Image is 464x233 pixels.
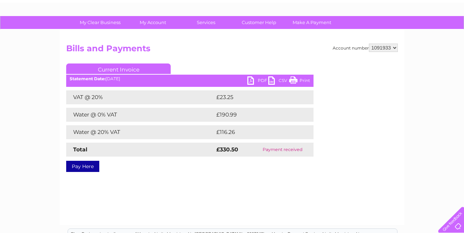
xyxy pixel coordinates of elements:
[66,108,215,122] td: Water @ 0% VAT
[68,4,397,34] div: Clear Business is a trading name of Verastar Limited (registered in [GEOGRAPHIC_DATA] No. 3667643...
[66,76,314,81] div: [DATE]
[124,16,182,29] a: My Account
[359,30,374,35] a: Energy
[283,16,341,29] a: Make A Payment
[441,30,457,35] a: Log out
[66,44,398,57] h2: Bills and Payments
[73,146,87,153] strong: Total
[66,161,99,172] a: Pay Here
[16,18,52,39] img: logo.png
[70,76,106,81] b: Statement Date:
[215,90,299,104] td: £23.25
[403,30,413,35] a: Blog
[289,76,310,87] a: Print
[333,3,381,12] a: 0333 014 3131
[341,30,355,35] a: Water
[66,63,171,74] a: Current Invoice
[378,30,399,35] a: Telecoms
[247,76,268,87] a: PDF
[251,143,314,157] td: Payment received
[268,76,289,87] a: CSV
[333,44,398,52] div: Account number
[418,30,435,35] a: Contact
[177,16,235,29] a: Services
[215,125,300,139] td: £116.26
[71,16,129,29] a: My Clear Business
[230,16,288,29] a: Customer Help
[216,146,238,153] strong: £330.50
[66,90,215,104] td: VAT @ 20%
[66,125,215,139] td: Water @ 20% VAT
[215,108,301,122] td: £190.99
